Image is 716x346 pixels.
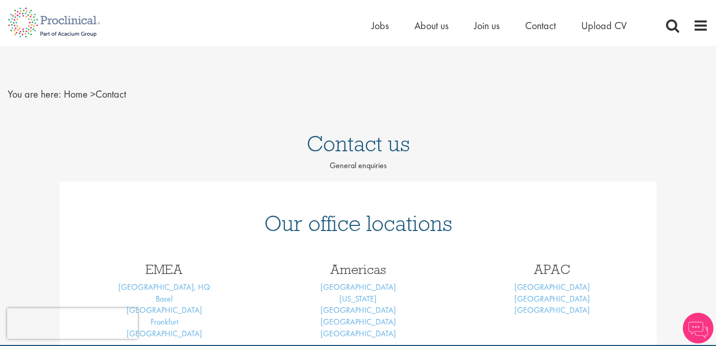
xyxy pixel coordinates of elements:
span: > [90,87,95,101]
a: Frankfurt [151,316,178,327]
a: Basel [156,293,172,304]
img: Chatbot [683,313,713,343]
a: [US_STATE] [339,293,377,304]
h3: Americas [269,263,448,276]
h3: EMEA [75,263,254,276]
a: [GEOGRAPHIC_DATA], HQ [118,282,210,292]
a: [GEOGRAPHIC_DATA] [320,316,396,327]
a: About us [414,19,449,32]
a: [GEOGRAPHIC_DATA] [514,305,590,315]
a: breadcrumb link to Home [64,87,88,101]
a: [GEOGRAPHIC_DATA] [320,305,396,315]
iframe: reCAPTCHA [7,308,138,339]
a: Upload CV [581,19,627,32]
span: You are here: [8,87,61,101]
a: [GEOGRAPHIC_DATA] [127,305,202,315]
a: Jobs [372,19,389,32]
a: [GEOGRAPHIC_DATA] [514,293,590,304]
h3: APAC [463,263,641,276]
span: Contact [64,87,126,101]
a: Contact [525,19,556,32]
a: [GEOGRAPHIC_DATA] [514,282,590,292]
a: Join us [474,19,500,32]
a: [GEOGRAPHIC_DATA] [320,282,396,292]
a: [GEOGRAPHIC_DATA] [127,328,202,339]
a: [GEOGRAPHIC_DATA] [320,328,396,339]
h1: Our office locations [75,212,641,235]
